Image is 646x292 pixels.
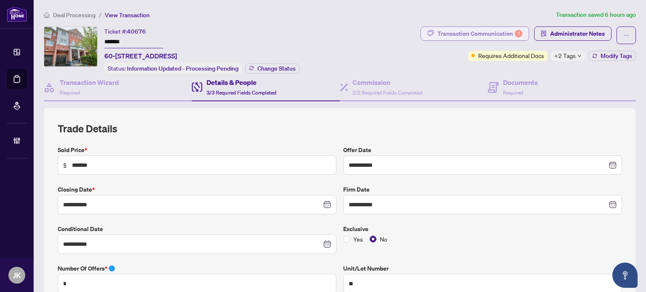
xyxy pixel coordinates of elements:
[60,89,80,96] span: Required
[63,160,67,170] span: $
[127,28,146,35] span: 40676
[478,51,544,60] span: Requires Additional Docs
[109,266,115,271] span: info-circle
[550,27,605,40] span: Administrator Notes
[350,234,366,244] span: Yes
[257,66,296,71] span: Change Status
[44,27,97,66] img: IMG-E12228139_1.jpg
[58,264,336,273] label: Number of offers
[376,234,391,244] span: No
[245,63,299,74] button: Change Status
[13,269,21,281] span: JK
[207,89,276,96] span: 3/3 Required Fields Completed
[207,77,276,87] h4: Details & People
[104,63,242,74] div: Status:
[352,77,422,87] h4: Commission
[343,145,622,155] label: Offer Date
[503,89,523,96] span: Required
[44,12,50,18] span: home
[601,53,632,59] span: Modify Tags
[60,77,119,87] h4: Transaction Wizard
[588,51,636,61] button: Modify Tags
[554,51,576,61] span: +2 Tags
[104,26,146,36] div: Ticket #:
[343,185,622,194] label: Firm Date
[534,26,612,41] button: Administrator Notes
[421,26,529,41] button: Transaction Communication1
[105,11,150,19] span: View Transaction
[127,65,238,72] span: Information Updated - Processing Pending
[343,264,622,273] label: Unit/Lot Number
[7,6,27,22] img: logo
[99,10,101,20] li: /
[612,263,638,288] button: Open asap
[515,30,522,37] div: 1
[541,31,547,37] span: solution
[58,145,336,155] label: Sold Price
[53,11,95,19] span: Deal Processing
[58,224,336,234] label: Conditional Date
[623,32,629,38] span: ellipsis
[556,10,636,20] article: Transaction saved 6 hours ago
[352,89,422,96] span: 2/2 Required Fields Completed
[58,185,336,194] label: Closing Date
[577,54,582,58] span: down
[104,51,177,61] span: 60-[STREET_ADDRESS]
[503,77,538,87] h4: Documents
[343,224,622,234] label: Exclusive
[58,122,622,135] h2: Trade Details
[437,27,522,40] div: Transaction Communication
